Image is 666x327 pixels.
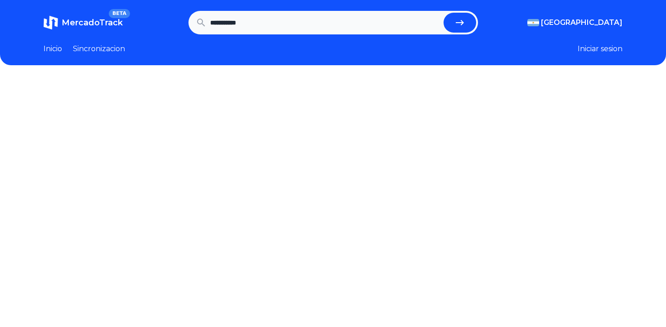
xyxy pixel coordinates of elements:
[73,43,125,54] a: Sincronizacion
[43,15,123,30] a: MercadoTrackBETA
[109,9,130,18] span: BETA
[527,17,623,28] button: [GEOGRAPHIC_DATA]
[578,43,623,54] button: Iniciar sesion
[527,19,539,26] img: Argentina
[43,15,58,30] img: MercadoTrack
[62,18,123,28] span: MercadoTrack
[43,43,62,54] a: Inicio
[541,17,623,28] span: [GEOGRAPHIC_DATA]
